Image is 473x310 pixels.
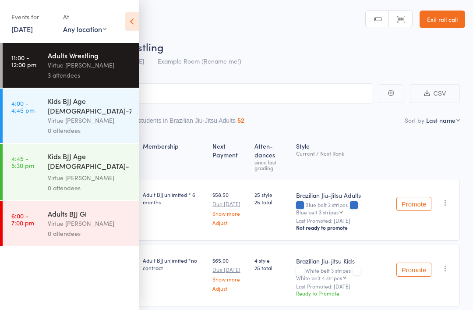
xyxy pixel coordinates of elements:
[121,113,244,133] button: Other students in Brazilian Jiu-Jitsu Adults52
[254,191,289,198] span: 25 style
[396,263,431,277] button: Promote
[254,264,289,271] span: 25 total
[3,201,139,246] a: 6:00 -7:00 pmAdults BJJ GiVirtue [PERSON_NAME]0 attendees
[158,57,241,65] span: Example Room (Rename me!)
[405,116,424,125] label: Sort by
[11,10,54,24] div: Events for
[48,60,131,70] div: Virtue [PERSON_NAME]
[296,257,389,265] div: Brazilian Jiu-jitsu Kids
[251,137,293,175] div: Atten­dances
[48,151,131,173] div: Kids BJJ Age [DEMOGRAPHIC_DATA]-[DEMOGRAPHIC_DATA] and Teens
[48,228,131,239] div: 0 attendees
[296,275,342,281] div: White belt 4 stripes
[296,283,389,289] small: Last Promoted: [DATE]
[209,137,251,175] div: Next Payment
[296,202,389,215] div: Blue belt 2 stripes
[48,115,131,125] div: Virtue [PERSON_NAME]
[48,125,131,135] div: 0 attendees
[11,212,34,226] time: 6:00 - 7:00 pm
[48,70,131,80] div: 3 attendees
[13,83,372,103] input: Search by name
[212,257,247,291] div: $65.00
[293,137,393,175] div: Style
[296,217,389,224] small: Last Promoted: [DATE]
[63,24,106,34] div: Any location
[410,84,460,103] button: CSV
[139,137,209,175] div: Membership
[254,159,289,171] div: since last grading
[11,54,36,68] time: 11:00 - 12:00 pm
[11,155,34,169] time: 4:45 - 5:30 pm
[143,191,206,206] div: Adult BJJ unlimited * 6 months
[212,220,247,225] a: Adjust
[11,100,35,114] time: 4:00 - 4:45 pm
[296,224,389,231] div: Not ready to promote
[48,96,131,115] div: Kids BJJ Age [DEMOGRAPHIC_DATA]-7yrs
[212,267,247,273] small: Due [DATE]
[48,173,131,183] div: Virtue [PERSON_NAME]
[3,43,139,88] a: 11:00 -12:00 pmAdults WrestlingVirtue [PERSON_NAME]3 attendees
[296,289,389,297] div: Ready to Promote
[48,209,131,218] div: Adults BJJ Gi
[212,210,247,216] a: Show more
[48,183,131,193] div: 0 attendees
[396,197,431,211] button: Promote
[48,50,131,60] div: Adults Wrestling
[296,267,389,281] div: White belt 3 stripes
[143,257,206,271] div: Adult BJJ unlimited *no contract
[254,198,289,206] span: 25 total
[212,191,247,225] div: $58.50
[237,117,244,124] div: 52
[426,116,455,125] div: Last name
[296,209,339,215] div: Blue belt 3 stripes
[254,257,289,264] span: 4 style
[3,89,139,143] a: 4:00 -4:45 pmKids BJJ Age [DEMOGRAPHIC_DATA]-7yrsVirtue [PERSON_NAME]0 attendees
[296,191,389,200] div: Brazilian Jiu-Jitsu Adults
[212,285,247,291] a: Adjust
[212,201,247,207] small: Due [DATE]
[296,150,389,156] div: Current / Next Rank
[63,10,106,24] div: At
[212,276,247,282] a: Show more
[3,144,139,200] a: 4:45 -5:30 pmKids BJJ Age [DEMOGRAPHIC_DATA]-[DEMOGRAPHIC_DATA] and TeensVirtue [PERSON_NAME]0 at...
[48,218,131,228] div: Virtue [PERSON_NAME]
[11,24,33,34] a: [DATE]
[420,11,465,28] a: Exit roll call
